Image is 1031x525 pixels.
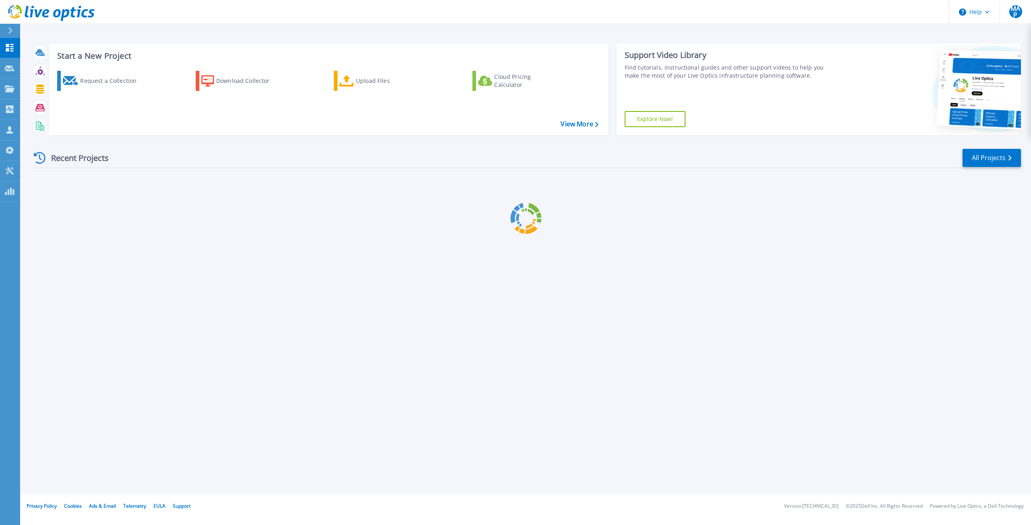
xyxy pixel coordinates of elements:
a: Cloud Pricing Calculator [472,71,562,91]
div: Support Video Library [625,50,834,60]
div: Download Collector [216,73,281,89]
div: Find tutorials, instructional guides and other support videos to help you make the most of your L... [625,64,834,80]
a: EULA [153,502,166,509]
a: Support [173,502,190,509]
a: Telemetry [123,502,146,509]
li: Version: [TECHNICAL_ID] [784,504,838,509]
a: Privacy Policy [27,502,57,509]
a: View More [561,120,598,128]
a: Request a Collection [57,71,147,91]
a: Explore Now! [625,111,686,127]
a: Cookies [64,502,82,509]
div: Cloud Pricing Calculator [494,73,559,89]
div: Request a Collection [80,73,145,89]
div: Recent Projects [31,148,120,168]
a: Download Collector [196,71,286,91]
li: © 2025 Dell Inc. All Rights Reserved [846,504,923,509]
a: Ads & Email [89,502,116,509]
a: Upload Files [334,71,424,91]
li: Powered by Live Optics, a Dell Technology [930,504,1024,509]
h3: Start a New Project [57,51,598,60]
div: Upload Files [356,73,420,89]
span: MAP [1009,5,1022,18]
a: All Projects [963,149,1021,167]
